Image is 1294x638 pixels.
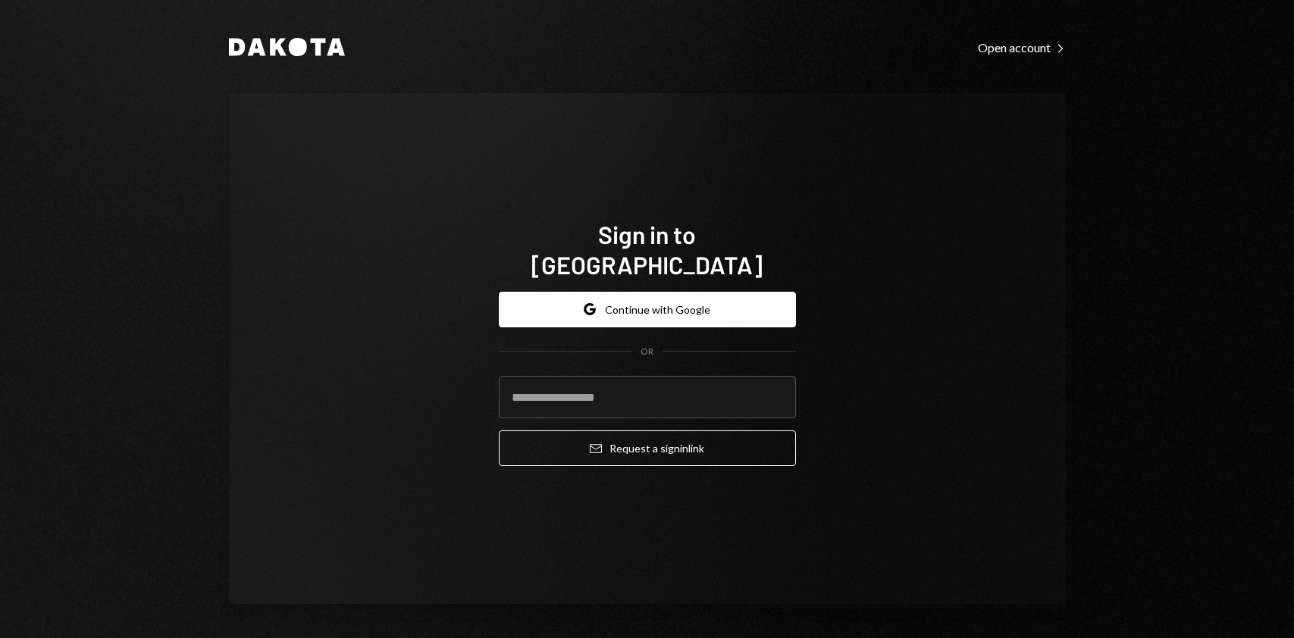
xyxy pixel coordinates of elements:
a: Open account [978,39,1066,55]
button: Continue with Google [499,292,796,327]
h1: Sign in to [GEOGRAPHIC_DATA] [499,219,796,280]
button: Request a signinlink [499,430,796,466]
div: OR [641,346,653,358]
div: Open account [978,40,1066,55]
